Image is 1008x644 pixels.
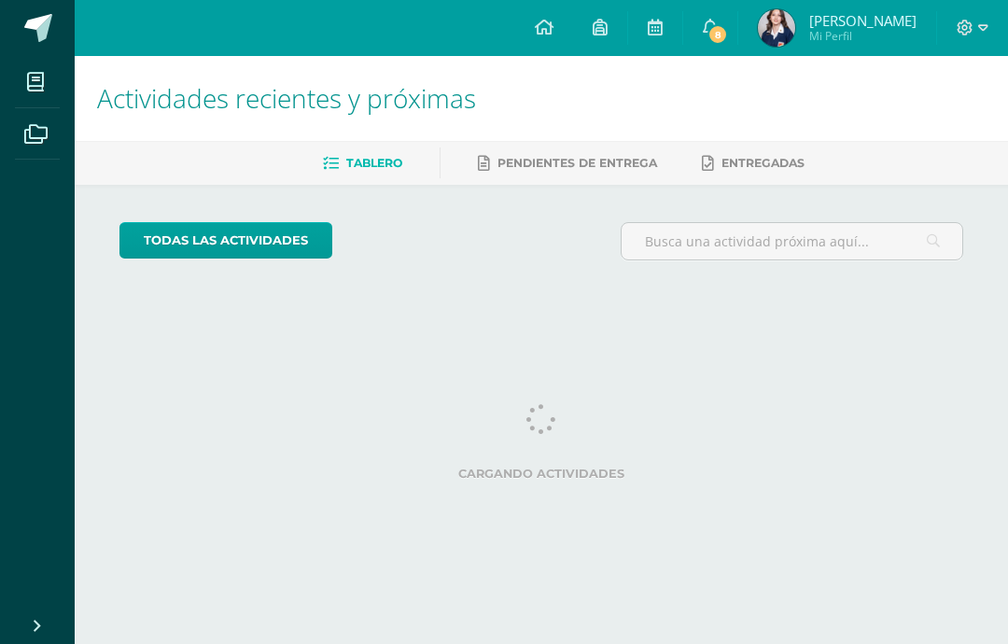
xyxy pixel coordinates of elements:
a: todas las Actividades [119,222,332,259]
span: Actividades recientes y próximas [97,80,476,116]
a: Entregadas [702,148,805,178]
span: Pendientes de entrega [497,156,657,170]
span: Mi Perfil [809,28,917,44]
a: Pendientes de entrega [478,148,657,178]
input: Busca una actividad próxima aquí... [622,223,963,259]
span: Entregadas [721,156,805,170]
a: Tablero [323,148,402,178]
span: 8 [707,24,728,45]
label: Cargando actividades [119,467,964,481]
span: [PERSON_NAME] [809,11,917,30]
span: Tablero [346,156,402,170]
img: 967c1cbf3ad1297b1c92aa7fdcd14157.png [758,9,795,47]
